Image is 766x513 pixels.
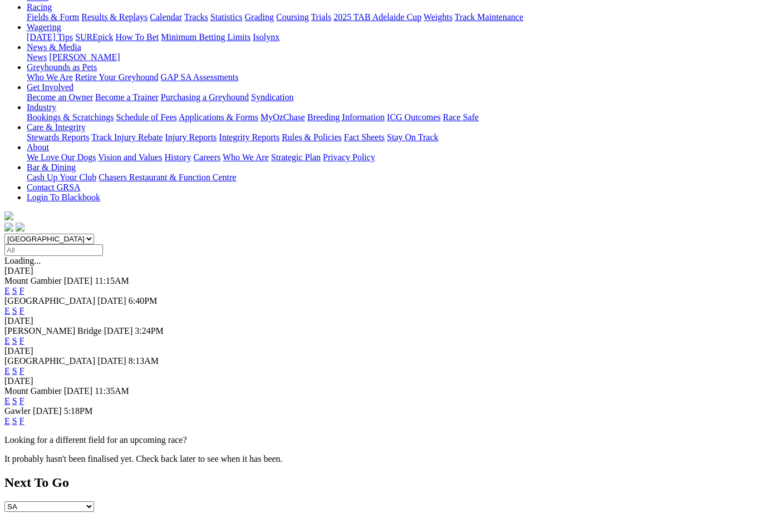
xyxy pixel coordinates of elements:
a: Coursing [276,12,309,22]
a: Bar & Dining [27,162,76,172]
a: Strategic Plan [271,152,321,162]
a: Become an Owner [27,92,93,102]
span: 6:40PM [129,296,158,305]
a: Care & Integrity [27,122,86,132]
a: Track Maintenance [455,12,523,22]
a: Privacy Policy [323,152,375,162]
a: E [4,306,10,315]
a: Integrity Reports [219,132,279,142]
span: [PERSON_NAME] Bridge [4,326,102,336]
h2: Next To Go [4,475,762,490]
a: GAP SA Assessments [161,72,239,82]
img: twitter.svg [16,223,24,231]
a: Stewards Reports [27,132,89,142]
a: History [164,152,191,162]
div: Wagering [27,32,762,42]
a: Greyhounds as Pets [27,62,97,72]
a: Stay On Track [387,132,438,142]
a: MyOzChase [261,112,305,122]
a: Calendar [150,12,182,22]
span: 11:15AM [95,276,129,285]
a: Results & Replays [81,12,148,22]
a: Wagering [27,22,61,32]
a: We Love Our Dogs [27,152,96,162]
div: [DATE] [4,346,762,356]
span: [DATE] [64,386,93,396]
input: Select date [4,244,103,256]
a: About [27,142,49,152]
a: News & Media [27,42,81,52]
a: S [12,416,17,426]
a: Grading [245,12,274,22]
div: Get Involved [27,92,762,102]
div: [DATE] [4,376,762,386]
a: Who We Are [223,152,269,162]
a: S [12,366,17,376]
span: [DATE] [97,356,126,366]
a: F [19,366,24,376]
a: Fact Sheets [344,132,385,142]
a: Isolynx [253,32,279,42]
span: [GEOGRAPHIC_DATA] [4,356,95,366]
a: S [12,336,17,346]
a: Race Safe [443,112,478,122]
div: Industry [27,112,762,122]
a: SUREpick [75,32,113,42]
a: Trials [311,12,331,22]
a: How To Bet [116,32,159,42]
div: News & Media [27,52,762,62]
a: F [19,416,24,426]
span: [DATE] [33,406,62,416]
div: [DATE] [4,266,762,276]
a: Become a Trainer [95,92,159,102]
a: Breeding Information [307,112,385,122]
div: Greyhounds as Pets [27,72,762,82]
a: Vision and Values [98,152,162,162]
a: [PERSON_NAME] [49,52,120,62]
span: 3:24PM [135,326,164,336]
a: ICG Outcomes [387,112,440,122]
a: E [4,366,10,376]
p: Looking for a different field for an upcoming race? [4,435,762,445]
img: logo-grsa-white.png [4,211,13,220]
span: Mount Gambier [4,276,62,285]
a: Track Injury Rebate [91,132,163,142]
a: Schedule of Fees [116,112,176,122]
img: facebook.svg [4,223,13,231]
a: Tracks [184,12,208,22]
span: Gawler [4,406,31,416]
a: News [27,52,47,62]
a: Login To Blackbook [27,193,100,202]
a: Careers [193,152,220,162]
a: 2025 TAB Adelaide Cup [333,12,421,22]
a: E [4,286,10,295]
a: Injury Reports [165,132,217,142]
a: Who We Are [27,72,73,82]
a: F [19,306,24,315]
span: [DATE] [64,276,93,285]
a: Get Involved [27,82,73,92]
a: S [12,286,17,295]
a: Applications & Forms [179,112,258,122]
span: 8:13AM [129,356,159,366]
a: F [19,396,24,406]
a: Retire Your Greyhound [75,72,159,82]
a: E [4,336,10,346]
a: E [4,416,10,426]
a: Chasers Restaurant & Function Centre [99,172,236,182]
span: Loading... [4,256,41,265]
span: [DATE] [97,296,126,305]
a: Racing [27,2,52,12]
div: About [27,152,762,162]
span: Mount Gambier [4,386,62,396]
a: E [4,396,10,406]
div: Racing [27,12,762,22]
span: [DATE] [104,326,133,336]
a: S [12,306,17,315]
partial: It probably hasn't been finalised yet. Check back later to see when it has been. [4,454,283,463]
div: Bar & Dining [27,172,762,182]
div: Care & Integrity [27,132,762,142]
a: F [19,336,24,346]
a: Purchasing a Greyhound [161,92,249,102]
a: Contact GRSA [27,182,80,192]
